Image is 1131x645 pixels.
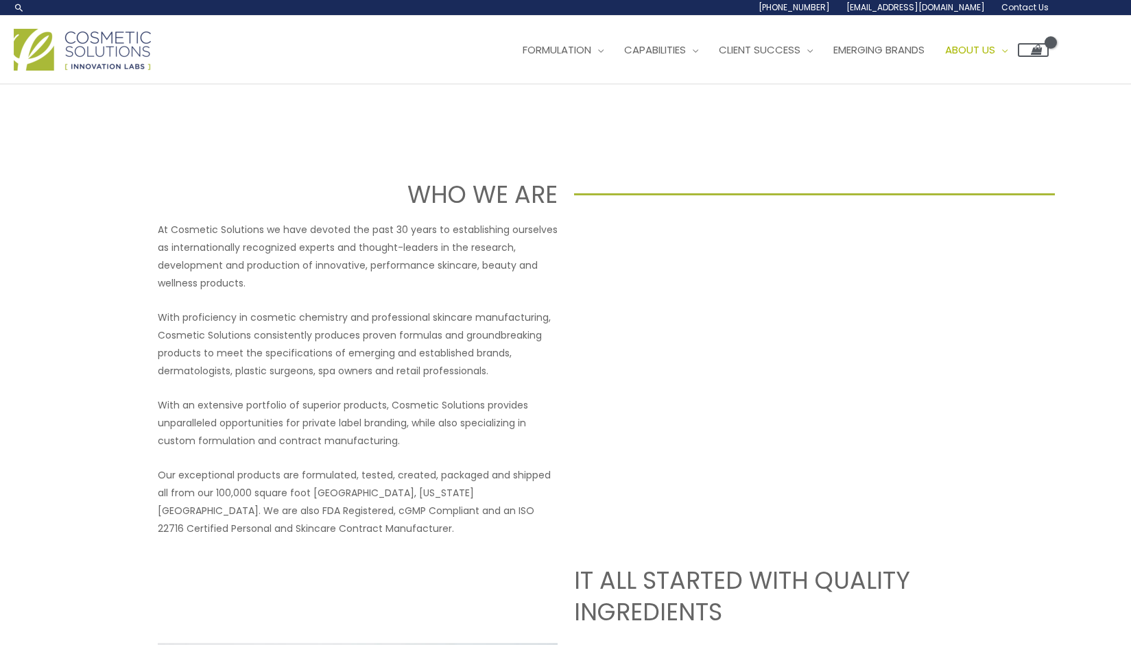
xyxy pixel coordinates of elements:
h1: WHO WE ARE [76,178,558,211]
p: At Cosmetic Solutions we have devoted the past 30 years to establishing ourselves as internationa... [158,221,558,292]
span: About Us [945,42,995,57]
span: Contact Us [1001,1,1049,13]
a: Emerging Brands [823,29,935,71]
span: [PHONE_NUMBER] [759,1,830,13]
span: Formulation [523,42,591,57]
nav: Site Navigation [502,29,1049,71]
p: With proficiency in cosmetic chemistry and professional skincare manufacturing, Cosmetic Solution... [158,308,558,380]
span: Capabilities [624,42,686,57]
p: Our exceptional products are formulated, tested, created, packaged and shipped all from our 100,0... [158,466,558,537]
a: Client Success [709,29,823,71]
a: View Shopping Cart, empty [1018,43,1049,57]
span: [EMAIL_ADDRESS][DOMAIN_NAME] [846,1,985,13]
h2: IT ALL STARTED WITH QUALITY INGREDIENTS [574,565,974,627]
span: Emerging Brands [833,42,925,57]
img: Cosmetic Solutions Logo [14,29,151,71]
a: Search icon link [14,2,25,13]
iframe: Get to know Cosmetic Solutions Private Label Skin Care [574,221,974,446]
span: Client Success [719,42,800,57]
a: About Us [935,29,1018,71]
a: Capabilities [614,29,709,71]
a: Formulation [512,29,614,71]
p: With an extensive portfolio of superior products, Cosmetic Solutions provides unparalleled opport... [158,396,558,450]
